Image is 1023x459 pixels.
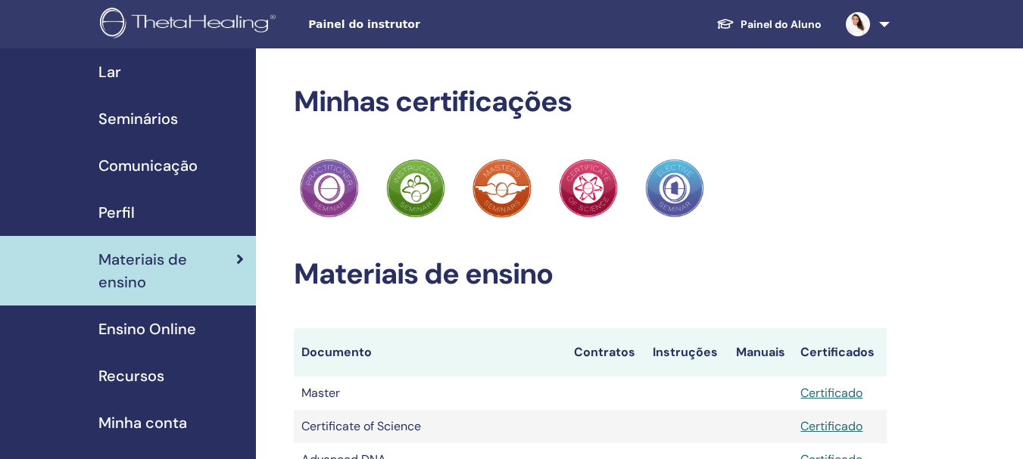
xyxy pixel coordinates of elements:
[294,257,887,292] h2: Materiais de ensino
[98,411,187,434] span: Minha conta
[473,159,532,218] img: Practitioner
[386,159,445,218] img: Practitioner
[559,159,618,218] img: Practitioner
[98,154,198,177] span: Comunicação
[98,201,135,224] span: Perfil
[300,159,359,218] img: Practitioner
[846,12,870,36] img: default.jpg
[98,364,164,387] span: Recursos
[294,328,566,377] th: Documento
[294,410,566,443] td: Certificate of Science
[294,85,887,119] h2: Minhas certificações
[645,328,728,377] th: Instruções
[100,8,281,42] img: logo.png
[98,318,196,340] span: Ensino Online
[704,11,834,39] a: Painel do Aluno
[98,107,178,130] span: Seminários
[800,418,862,434] a: Certificado
[566,328,645,377] th: Contratos
[793,328,887,377] th: Certificados
[645,159,704,218] img: Practitioner
[716,17,735,30] img: graduation-cap-white.svg
[294,377,566,410] td: Master
[308,17,535,33] span: Painel do instrutor
[98,248,236,293] span: Materiais de ensino
[728,328,794,377] th: Manuais
[98,60,121,83] span: Lar
[800,385,862,401] a: Certificado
